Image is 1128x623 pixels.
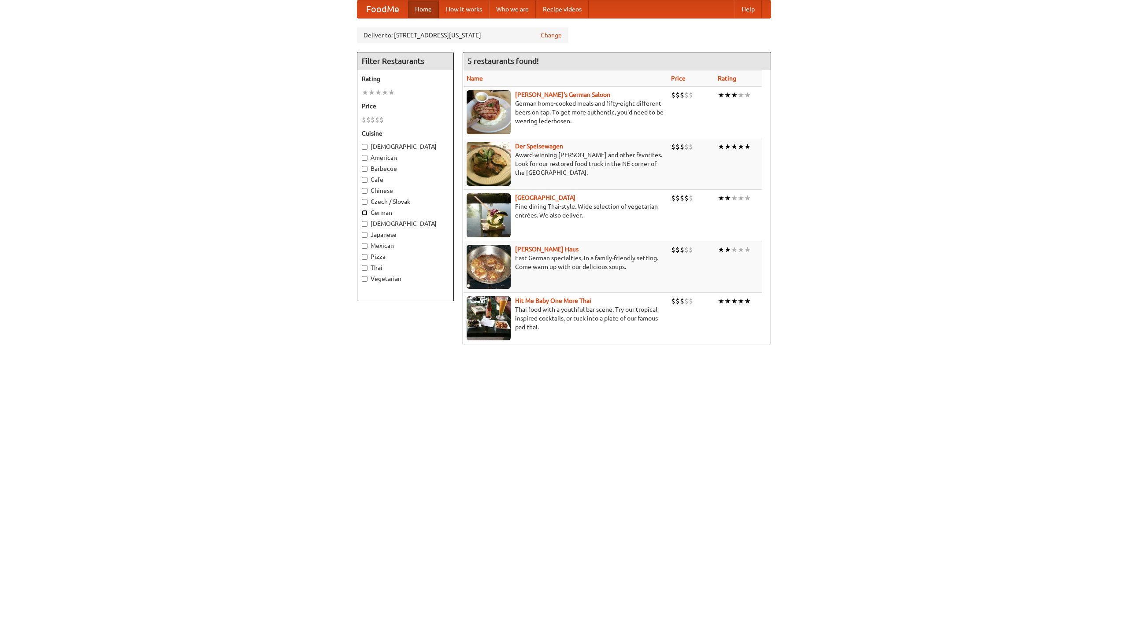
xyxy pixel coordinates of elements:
img: kohlhaus.jpg [467,245,511,289]
li: $ [675,90,680,100]
div: Deliver to: [STREET_ADDRESS][US_STATE] [357,27,568,43]
li: $ [671,245,675,254]
li: $ [371,115,375,125]
li: ★ [731,245,738,254]
a: How it works [439,0,489,18]
li: ★ [718,245,724,254]
a: Change [541,31,562,40]
h5: Rating [362,74,449,83]
li: ★ [375,88,382,97]
input: Chinese [362,188,367,194]
label: American [362,153,449,162]
li: $ [684,90,689,100]
a: FoodMe [357,0,408,18]
li: $ [684,142,689,151]
input: [DEMOGRAPHIC_DATA] [362,221,367,227]
li: $ [375,115,379,125]
input: Barbecue [362,166,367,172]
li: $ [671,90,675,100]
li: $ [675,245,680,254]
label: Barbecue [362,164,449,173]
label: Czech / Slovak [362,197,449,206]
label: Vegetarian [362,274,449,283]
label: Cafe [362,175,449,184]
li: ★ [738,90,744,100]
p: Fine dining Thai-style. Wide selection of vegetarian entrées. We also deliver. [467,202,664,220]
input: German [362,210,367,216]
a: Home [408,0,439,18]
a: Rating [718,75,736,82]
li: $ [675,193,680,203]
li: $ [689,296,693,306]
h5: Price [362,102,449,111]
li: $ [689,245,693,254]
label: Japanese [362,230,449,239]
li: ★ [738,296,744,306]
li: $ [689,193,693,203]
li: $ [680,245,684,254]
label: [DEMOGRAPHIC_DATA] [362,219,449,228]
li: ★ [718,193,724,203]
a: Price [671,75,686,82]
li: $ [366,115,371,125]
li: ★ [382,88,388,97]
p: Thai food with a youthful bar scene. Try our tropical inspired cocktails, or tuck into a plate of... [467,305,664,332]
li: ★ [738,142,744,151]
li: ★ [744,142,751,151]
label: Chinese [362,186,449,195]
img: babythai.jpg [467,296,511,340]
input: Czech / Slovak [362,199,367,205]
li: $ [684,193,689,203]
a: Who we are [489,0,536,18]
li: ★ [744,245,751,254]
li: ★ [738,193,744,203]
li: ★ [744,90,751,100]
li: ★ [368,88,375,97]
li: ★ [718,296,724,306]
li: $ [689,90,693,100]
img: satay.jpg [467,193,511,237]
li: $ [379,115,384,125]
li: ★ [724,90,731,100]
label: [DEMOGRAPHIC_DATA] [362,142,449,151]
label: Pizza [362,252,449,261]
li: $ [675,142,680,151]
li: ★ [388,88,395,97]
li: $ [362,115,366,125]
a: Recipe videos [536,0,589,18]
li: $ [671,142,675,151]
li: ★ [362,88,368,97]
input: Vegetarian [362,276,367,282]
li: ★ [731,193,738,203]
li: $ [680,90,684,100]
li: $ [675,296,680,306]
a: Der Speisewagen [515,143,563,150]
li: ★ [731,90,738,100]
input: Pizza [362,254,367,260]
a: Hit Me Baby One More Thai [515,297,591,304]
h4: Filter Restaurants [357,52,453,70]
li: ★ [744,193,751,203]
p: German home-cooked meals and fifty-eight different beers on tap. To get more authentic, you'd nee... [467,99,664,125]
li: ★ [738,245,744,254]
label: Thai [362,263,449,272]
li: $ [680,296,684,306]
label: German [362,208,449,217]
label: Mexican [362,241,449,250]
input: Thai [362,265,367,271]
input: Cafe [362,177,367,183]
input: Mexican [362,243,367,249]
h5: Cuisine [362,129,449,138]
li: $ [684,296,689,306]
b: [PERSON_NAME]'s German Saloon [515,91,610,98]
ng-pluralize: 5 restaurants found! [468,57,539,65]
b: [PERSON_NAME] Haus [515,246,579,253]
img: speisewagen.jpg [467,142,511,186]
li: ★ [724,245,731,254]
p: East German specialties, in a family-friendly setting. Come warm up with our delicious soups. [467,254,664,271]
li: $ [689,142,693,151]
input: [DEMOGRAPHIC_DATA] [362,144,367,150]
a: Name [467,75,483,82]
